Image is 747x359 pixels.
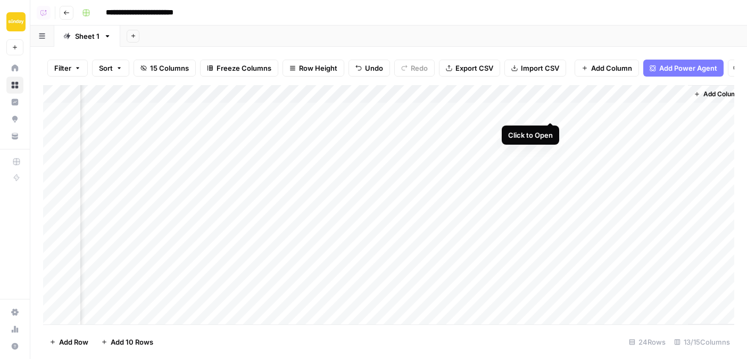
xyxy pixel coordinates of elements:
[200,60,278,77] button: Freeze Columns
[54,26,120,47] a: Sheet 1
[439,60,500,77] button: Export CSV
[6,304,23,321] a: Settings
[659,63,717,73] span: Add Power Agent
[625,333,670,350] div: 24 Rows
[150,63,189,73] span: 15 Columns
[92,60,129,77] button: Sort
[6,77,23,94] a: Browse
[504,60,566,77] button: Import CSV
[455,63,493,73] span: Export CSV
[59,337,88,347] span: Add Row
[411,63,428,73] span: Redo
[521,63,559,73] span: Import CSV
[690,87,745,101] button: Add Column
[283,60,344,77] button: Row Height
[95,333,160,350] button: Add 10 Rows
[6,60,23,77] a: Home
[365,63,383,73] span: Undo
[6,94,23,111] a: Insights
[99,63,113,73] span: Sort
[348,60,390,77] button: Undo
[111,337,153,347] span: Add 10 Rows
[703,89,741,99] span: Add Column
[299,63,337,73] span: Row Height
[6,9,23,35] button: Workspace: Sunday Lawn Care
[75,31,99,41] div: Sheet 1
[670,333,734,350] div: 13/15 Columns
[54,63,71,73] span: Filter
[43,333,95,350] button: Add Row
[47,60,88,77] button: Filter
[134,60,196,77] button: 15 Columns
[6,321,23,338] a: Usage
[394,60,435,77] button: Redo
[6,111,23,128] a: Opportunities
[6,338,23,355] button: Help + Support
[217,63,271,73] span: Freeze Columns
[6,12,26,31] img: Sunday Lawn Care Logo
[643,60,724,77] button: Add Power Agent
[575,60,639,77] button: Add Column
[6,128,23,145] a: Your Data
[591,63,632,73] span: Add Column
